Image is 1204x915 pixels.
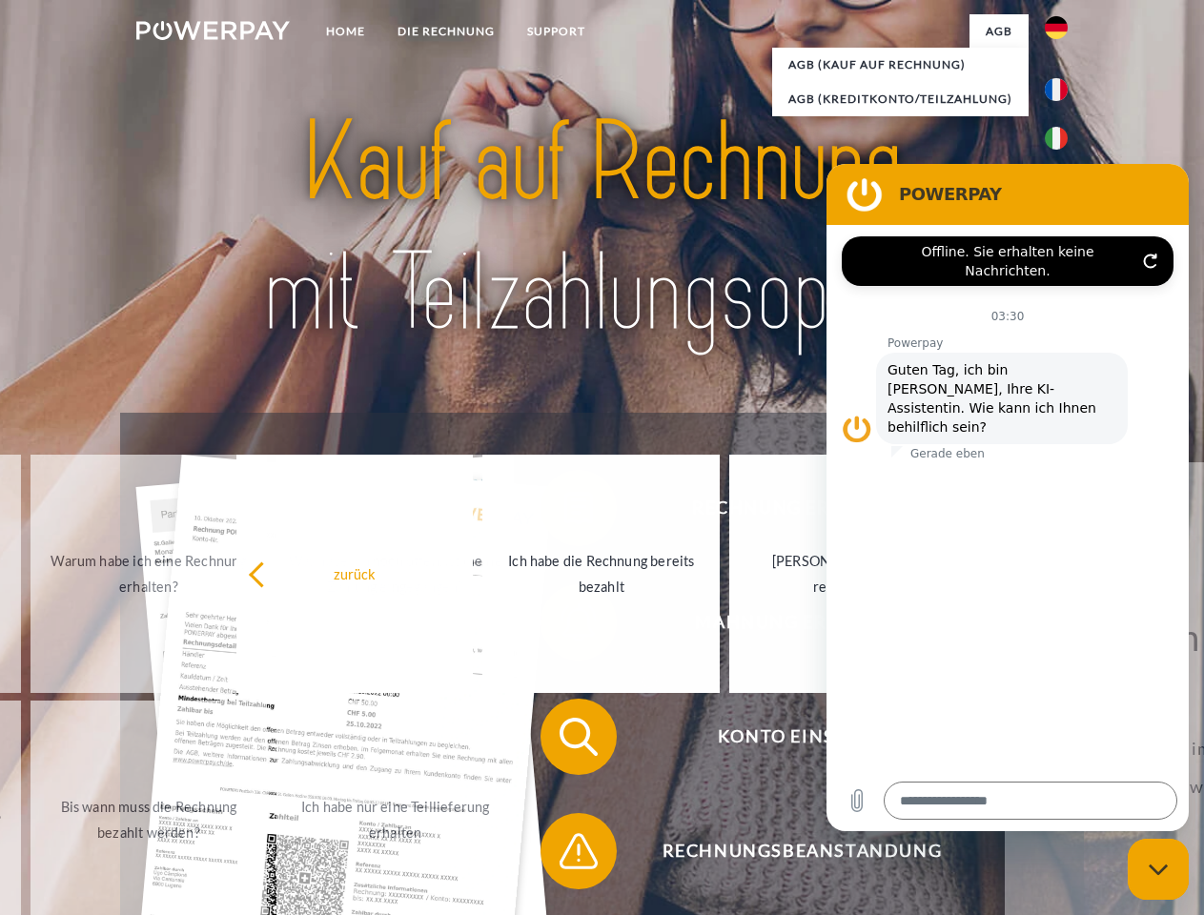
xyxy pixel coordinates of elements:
img: title-powerpay_de.svg [182,91,1022,365]
span: Rechnungsbeanstandung [568,813,1035,889]
a: DIE RECHNUNG [381,14,511,49]
a: AGB (Kauf auf Rechnung) [772,48,1029,82]
a: agb [969,14,1029,49]
div: Ich habe nur eine Teillieferung erhalten [288,794,502,845]
img: qb_search.svg [555,713,602,761]
iframe: Messaging-Fenster [826,164,1189,831]
div: Ich habe die Rechnung bereits bezahlt [494,548,708,600]
img: logo-powerpay-white.svg [136,21,290,40]
img: fr [1045,78,1068,101]
iframe: Schaltfläche zum Öffnen des Messaging-Fensters; Konversation läuft [1128,839,1189,900]
div: [PERSON_NAME] wurde retourniert [741,548,955,600]
button: Konto einsehen [541,699,1036,775]
div: Bis wann muss die Rechnung bezahlt werden? [42,794,256,845]
div: zurück [248,560,462,586]
a: Home [310,14,381,49]
button: Rechnungsbeanstandung [541,813,1036,889]
img: it [1045,127,1068,150]
a: AGB (Kreditkonto/Teilzahlung) [772,82,1029,116]
div: Warum habe ich eine Rechnung erhalten? [42,548,256,600]
img: de [1045,16,1068,39]
img: qb_warning.svg [555,827,602,875]
span: Konto einsehen [568,699,1035,775]
a: SUPPORT [511,14,602,49]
